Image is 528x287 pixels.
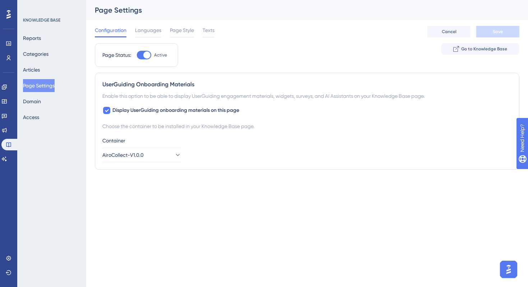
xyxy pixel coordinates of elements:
[102,92,512,100] div: Enable this option to be able to display UserGuiding engagement materials, widgets, surveys, and ...
[498,259,519,280] iframe: UserGuiding AI Assistant Launcher
[23,32,41,45] button: Reports
[23,111,39,124] button: Access
[112,106,239,115] span: Display UserGuiding onboarding materials on this page
[154,52,167,58] span: Active
[102,80,512,89] div: UserGuiding Onboarding Materials
[441,43,519,55] button: Go to Knowledge Base
[170,26,194,35] span: Page Style
[135,26,161,35] span: Languages
[427,26,471,37] button: Cancel
[23,95,41,108] button: Domain
[102,151,144,159] span: AiroCollect-V1.0.0
[95,5,501,15] div: Page Settings
[102,148,181,162] button: AiroCollect-V1.0.0
[23,63,40,76] button: Articles
[102,122,512,131] div: Choose the container to be installed in your Knowledge Base page.
[23,79,55,92] button: Page Settings
[17,2,45,10] span: Need Help?
[23,17,60,23] div: KNOWLEDGE BASE
[95,26,126,35] span: Configuration
[476,26,519,37] button: Save
[102,51,131,59] div: Page Status:
[493,29,503,35] span: Save
[442,29,457,35] span: Cancel
[203,26,214,35] span: Texts
[102,136,512,145] div: Container
[23,47,48,60] button: Categories
[461,46,507,52] span: Go to Knowledge Base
